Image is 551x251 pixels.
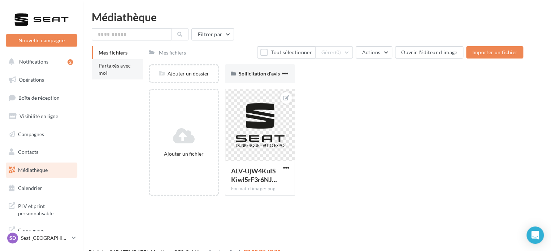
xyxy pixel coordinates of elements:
[99,49,127,56] span: Mes fichiers
[19,59,48,65] span: Notifications
[4,198,79,220] a: PLV et print personnalisable
[4,144,79,160] a: Contacts
[6,231,77,245] a: SD Seat [GEOGRAPHIC_DATA]
[4,109,79,124] a: Visibilité en ligne
[315,46,353,59] button: Gérer(0)
[18,185,42,191] span: Calendrier
[4,90,79,105] a: Boîte de réception
[159,49,186,56] div: Mes fichiers
[99,62,131,76] span: Partagés avec moi
[4,181,79,196] a: Calendrier
[18,131,44,137] span: Campagnes
[4,72,79,87] a: Opérations
[231,186,289,192] div: Format d'image: png
[356,46,392,59] button: Actions
[231,167,277,183] span: ALV-UjW4KuISKiwl5rF3r6NJhqw7V31KmMccHUp-IRI3qEy-fJb7a9Y
[18,167,48,173] span: Médiathèque
[68,59,73,65] div: 2
[18,95,60,101] span: Boîte de réception
[4,54,76,69] button: Notifications 2
[18,225,74,241] span: Campagnes DataOnDemand
[472,49,517,55] span: Importer un fichier
[395,46,463,59] button: Ouvrir l'éditeur d'image
[21,234,69,242] p: Seat [GEOGRAPHIC_DATA]
[92,12,542,22] div: Médiathèque
[9,234,16,242] span: SD
[4,222,79,244] a: Campagnes DataOnDemand
[153,150,215,157] div: Ajouter un fichier
[239,70,280,77] span: Sollicitation d'avis
[19,77,44,83] span: Opérations
[150,70,218,77] div: Ajouter un dossier
[6,34,77,47] button: Nouvelle campagne
[257,46,315,59] button: Tout sélectionner
[18,149,38,155] span: Contacts
[4,163,79,178] a: Médiathèque
[526,226,544,244] div: Open Intercom Messenger
[362,49,380,55] span: Actions
[466,46,523,59] button: Importer un fichier
[4,127,79,142] a: Campagnes
[19,113,58,119] span: Visibilité en ligne
[191,28,234,40] button: Filtrer par
[18,201,74,217] span: PLV et print personnalisable
[335,49,341,55] span: (0)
